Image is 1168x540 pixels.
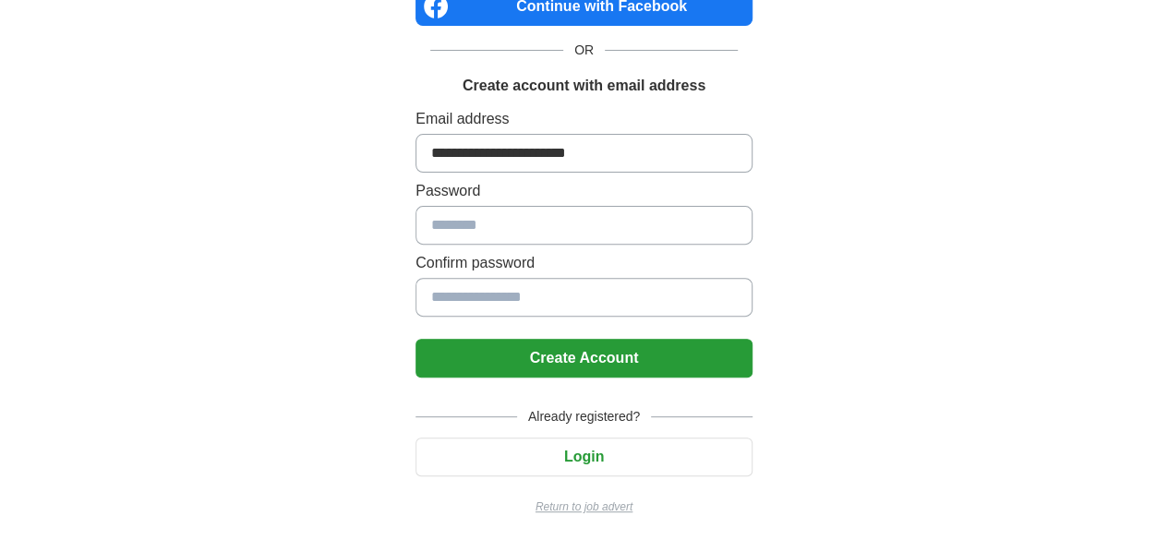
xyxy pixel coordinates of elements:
[415,449,753,464] a: Login
[415,180,753,202] label: Password
[463,75,705,97] h1: Create account with email address
[415,252,753,274] label: Confirm password
[415,108,753,130] label: Email address
[415,339,753,378] button: Create Account
[563,41,605,60] span: OR
[415,498,753,515] a: Return to job advert
[415,438,753,476] button: Login
[517,407,651,426] span: Already registered?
